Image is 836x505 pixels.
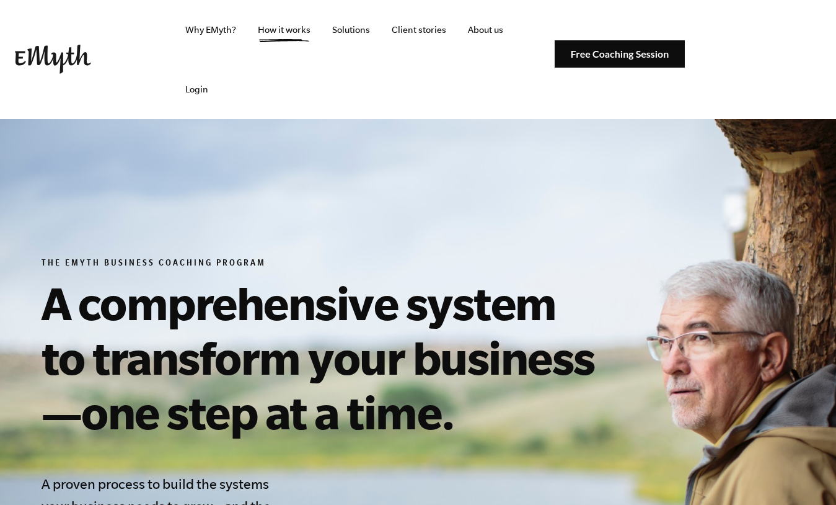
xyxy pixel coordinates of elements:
iframe: Embedded CTA [691,46,821,73]
a: Login [175,60,218,119]
iframe: Chat Widget [774,445,836,505]
img: Free Coaching Session [555,40,685,68]
h6: The EMyth Business Coaching Program [42,258,607,270]
img: EMyth [15,45,91,74]
h1: A comprehensive system to transform your business—one step at a time. [42,275,607,439]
